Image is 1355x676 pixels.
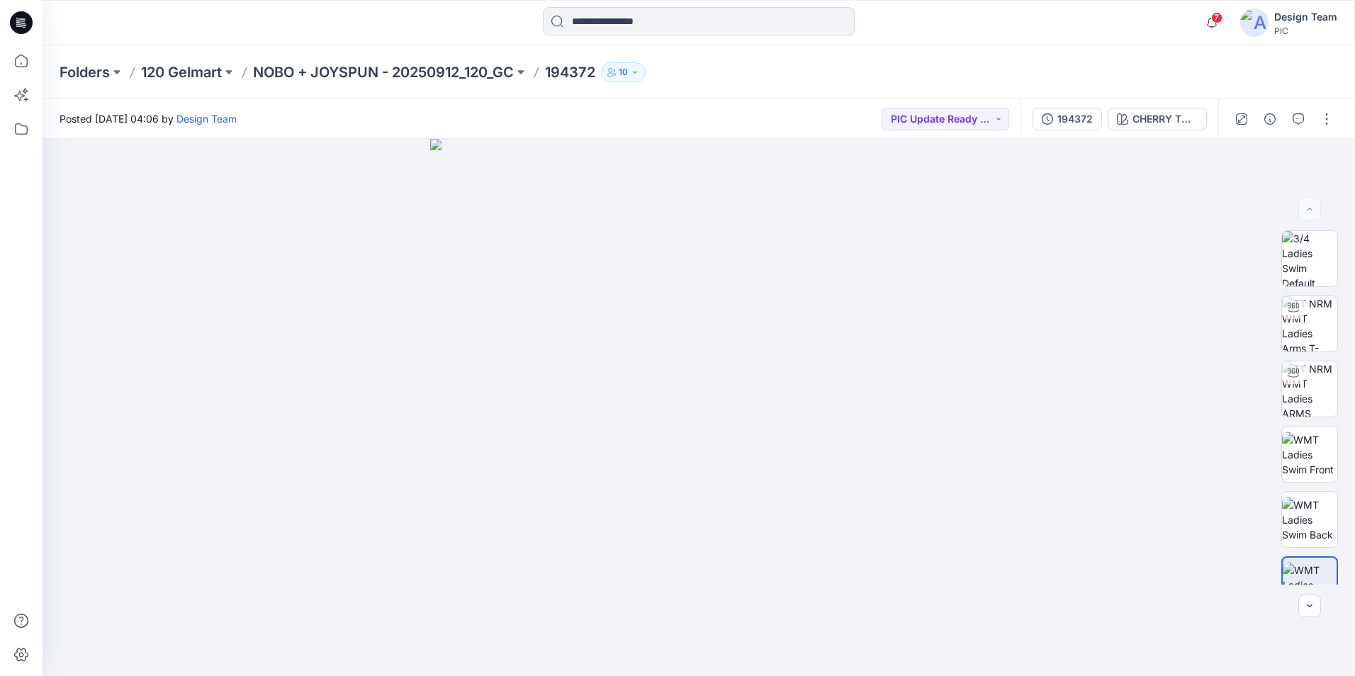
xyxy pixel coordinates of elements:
[253,62,514,82] a: NOBO + JOYSPUN - 20250912_120_GC
[1033,108,1102,130] button: 194372
[1282,432,1337,477] img: WMT Ladies Swim Front
[619,64,628,80] p: 10
[60,62,110,82] a: Folders
[1274,26,1337,36] div: PIC
[176,113,237,125] a: Design Team
[545,62,595,82] p: 194372
[1274,9,1337,26] div: Design Team
[141,62,222,82] a: 120 Gelmart
[1283,563,1337,607] img: WMT Ladies Swim Left
[1108,108,1207,130] button: CHERRY TOMATO
[1282,497,1337,542] img: WMT Ladies Swim Back
[60,111,237,126] span: Posted [DATE] 04:06 by
[1211,12,1222,23] span: 7
[1282,361,1337,417] img: TT NRM WMT Ladies ARMS DOWN
[1282,296,1337,351] img: TT NRM WMT Ladies Arms T-POSE
[1282,231,1337,286] img: 3/4 Ladies Swim Default
[430,139,967,676] img: eyJhbGciOiJIUzI1NiIsImtpZCI6IjAiLCJzbHQiOiJzZXMiLCJ0eXAiOiJKV1QifQ.eyJkYXRhIjp7InR5cGUiOiJzdG9yYW...
[1057,111,1093,127] div: 194372
[1132,111,1198,127] div: CHERRY TOMATO
[1259,108,1281,130] button: Details
[1240,9,1269,37] img: avatar
[601,62,646,82] button: 10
